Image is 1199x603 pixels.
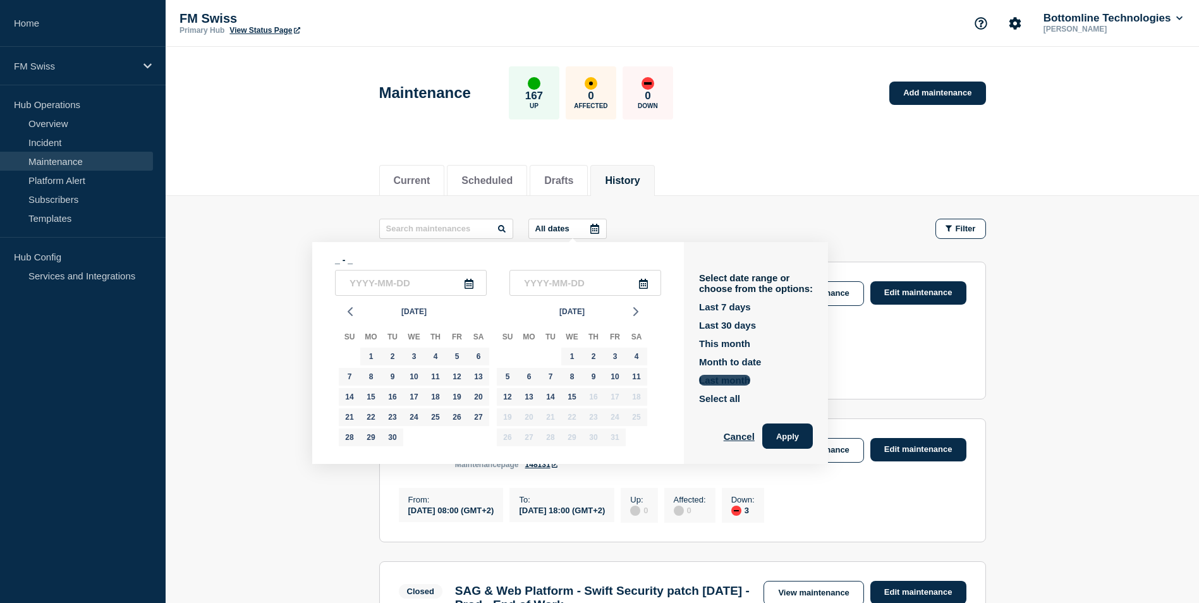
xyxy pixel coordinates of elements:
[405,368,423,386] div: Wednesday, Sep 10, 2025
[470,388,487,406] div: Saturday, Sep 20, 2025
[341,388,358,406] div: Sunday, Sep 14, 2025
[731,506,741,516] div: down
[525,460,558,469] a: 148131
[448,408,466,426] div: Friday, Sep 26, 2025
[448,348,466,365] div: Friday, Sep 5, 2025
[360,330,382,346] div: Mo
[401,302,427,321] span: [DATE]
[585,408,602,426] div: Thursday, Oct 23, 2025
[956,224,976,233] span: Filter
[699,320,756,331] button: Last 30 days
[604,330,626,346] div: Fr
[585,348,602,365] div: Thursday, Oct 2, 2025
[520,408,538,426] div: Monday, Oct 20, 2025
[628,368,645,386] div: Saturday, Oct 11, 2025
[525,90,543,102] p: 167
[405,348,423,365] div: Wednesday, Sep 3, 2025
[470,408,487,426] div: Saturday, Sep 27, 2025
[870,281,966,305] a: Edit maintenance
[341,408,358,426] div: Sunday, Sep 21, 2025
[14,61,135,71] p: FM Swiss
[968,10,994,37] button: Support
[520,429,538,446] div: Monday, Oct 27, 2025
[699,272,813,294] p: Select date range or choose from the options:
[630,506,640,516] div: disabled
[540,330,561,346] div: Tu
[362,429,380,446] div: Monday, Sep 29, 2025
[645,90,650,102] p: 0
[574,102,607,109] p: Affected
[180,11,432,26] p: FM Swiss
[628,388,645,406] div: Saturday, Oct 18, 2025
[384,368,401,386] div: Tuesday, Sep 9, 2025
[425,330,446,346] div: Th
[699,338,750,349] button: This month
[528,77,540,90] div: up
[229,26,300,35] a: View Status Page
[520,368,538,386] div: Monday, Oct 6, 2025
[674,504,706,516] div: 0
[630,504,648,516] div: 0
[335,270,487,296] input: YYYY-MM-DD
[384,408,401,426] div: Tuesday, Sep 23, 2025
[499,368,516,386] div: Sunday, Oct 5, 2025
[362,368,380,386] div: Monday, Sep 8, 2025
[448,388,466,406] div: Friday, Sep 19, 2025
[889,82,985,105] a: Add maintenance
[455,460,501,469] span: maintenance
[405,408,423,426] div: Wednesday, Sep 24, 2025
[699,356,761,367] button: Month to date
[499,429,516,446] div: Sunday, Oct 26, 2025
[542,368,559,386] div: Tuesday, Oct 7, 2025
[606,348,624,365] div: Friday, Oct 3, 2025
[542,408,559,426] div: Tuesday, Oct 21, 2025
[535,224,569,233] p: All dates
[470,368,487,386] div: Saturday, Sep 13, 2025
[674,495,706,504] p: Affected :
[520,388,538,406] div: Monday, Oct 13, 2025
[468,330,489,346] div: Sa
[935,219,986,239] button: Filter
[762,423,813,449] button: Apply
[542,388,559,406] div: Tuesday, Oct 14, 2025
[335,255,661,265] p: _ - _
[585,77,597,90] div: affected
[1002,10,1028,37] button: Account settings
[585,368,602,386] div: Thursday, Oct 9, 2025
[403,330,425,346] div: We
[455,460,519,469] p: page
[427,368,444,386] div: Thursday, Sep 11, 2025
[731,504,755,516] div: 3
[519,504,605,515] div: [DATE] 18:00 (GMT+2)
[362,388,380,406] div: Monday, Sep 15, 2025
[518,330,540,346] div: Mo
[427,348,444,365] div: Thursday, Sep 4, 2025
[731,495,755,504] p: Down :
[554,302,590,321] button: [DATE]
[699,393,740,404] button: Select all
[563,429,581,446] div: Wednesday, Oct 29, 2025
[628,348,645,365] div: Saturday, Oct 4, 2025
[528,219,607,239] button: All dates
[379,219,513,239] input: Search maintenances
[626,330,647,346] div: Sa
[405,388,423,406] div: Wednesday, Sep 17, 2025
[497,330,518,346] div: Su
[408,504,494,515] div: [DATE] 08:00 (GMT+2)
[408,495,494,504] p: From :
[563,388,581,406] div: Wednesday, Oct 15, 2025
[870,438,966,461] a: Edit maintenance
[394,175,430,186] button: Current
[563,348,581,365] div: Wednesday, Oct 1, 2025
[470,348,487,365] div: Saturday, Sep 6, 2025
[180,26,224,35] p: Primary Hub
[638,102,658,109] p: Down
[339,330,360,346] div: Su
[341,429,358,446] div: Sunday, Sep 28, 2025
[605,175,640,186] button: History
[509,270,661,296] input: YYYY-MM-DD
[606,429,624,446] div: Friday, Oct 31, 2025
[542,429,559,446] div: Tuesday, Oct 28, 2025
[384,348,401,365] div: Tuesday, Sep 2, 2025
[461,175,513,186] button: Scheduled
